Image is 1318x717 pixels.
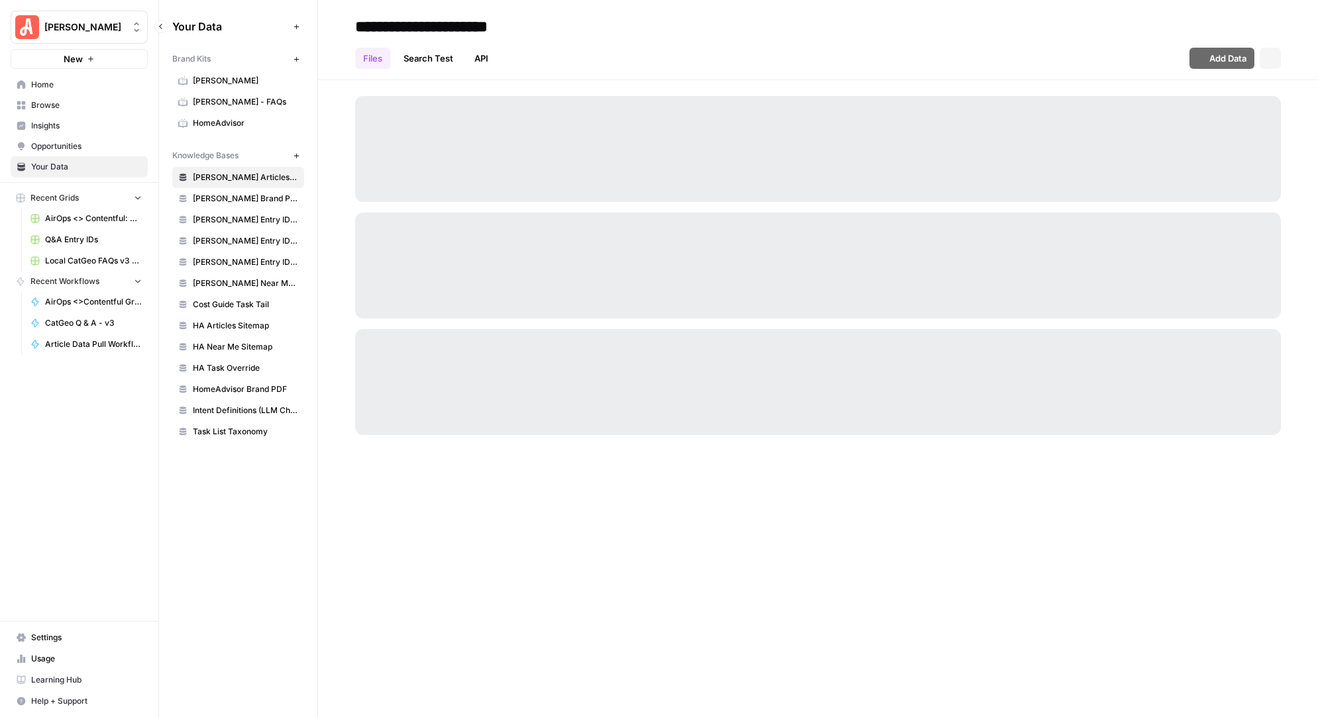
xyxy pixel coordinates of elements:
button: New [11,49,148,69]
span: AirOps <>Contentful Grouped Answers per Question_Entry ID Grid [45,296,142,308]
span: HomeAdvisor [193,117,298,129]
a: [PERSON_NAME] - FAQs [172,91,304,113]
span: CatGeo Q & A - v3 [45,317,142,329]
span: Learning Hub [31,674,142,686]
a: Insights [11,115,148,136]
span: [PERSON_NAME] Articles Sitemaps [193,171,298,183]
span: HomeAdvisor Brand PDF [193,383,298,395]
span: Opportunities [31,140,142,152]
span: [PERSON_NAME] Brand PDF [193,193,298,205]
a: Local CatGeo FAQs v3 Grid [25,250,148,271]
span: Article Data Pull Workflow [45,338,142,350]
a: [PERSON_NAME] Entry IDs: Questions [172,230,304,252]
span: [PERSON_NAME] - FAQs [193,96,298,108]
a: Cost Guide Task Tail [172,294,304,315]
a: HA Near Me Sitemap [172,336,304,358]
span: Recent Workflows [30,275,99,287]
a: Learning Hub [11,669,148,691]
img: Angi Logo [15,15,39,39]
span: Add Data [1209,52,1246,65]
a: HA Articles Sitemap [172,315,304,336]
button: Recent Workflows [11,271,148,291]
span: Brand Kits [172,53,211,65]
span: [PERSON_NAME] Near Me Sitemap [193,277,298,289]
a: Your Data [11,156,148,177]
a: Intent Definitions (LLM Chatbot) [172,400,304,421]
span: New [64,52,83,66]
a: [PERSON_NAME] Articles Sitemaps [172,167,304,188]
span: Task List Taxonomy [193,426,298,438]
span: [PERSON_NAME] [193,75,298,87]
span: AirOps <> Contentful: Create FAQ List 2 Grid [45,213,142,224]
a: AirOps <> Contentful: Create FAQ List 2 Grid [25,208,148,229]
span: Knowledge Bases [172,150,239,162]
a: [PERSON_NAME] Entry IDs: Unified Task [172,252,304,273]
button: Help + Support [11,691,148,712]
a: [PERSON_NAME] Entry IDs: Location [172,209,304,230]
span: Local CatGeo FAQs v3 Grid [45,255,142,267]
a: Search Test [396,48,461,69]
span: [PERSON_NAME] Entry IDs: Questions [193,235,298,247]
a: Task List Taxonomy [172,421,304,442]
button: Workspace: Angi [11,11,148,44]
span: Insights [31,120,142,132]
span: HA Task Override [193,362,298,374]
span: [PERSON_NAME] Entry IDs: Unified Task [193,256,298,268]
span: HA Articles Sitemap [193,320,298,332]
a: [PERSON_NAME] [172,70,304,91]
a: [PERSON_NAME] Near Me Sitemap [172,273,304,294]
span: Browse [31,99,142,111]
a: CatGeo Q & A - v3 [25,312,148,334]
a: [PERSON_NAME] Brand PDF [172,188,304,209]
span: [PERSON_NAME] [44,21,125,34]
a: API [467,48,496,69]
span: Settings [31,632,142,644]
a: HomeAdvisor [172,113,304,134]
a: Opportunities [11,136,148,157]
span: Your Data [31,161,142,173]
a: Home [11,74,148,95]
a: Settings [11,627,148,648]
button: Add Data [1189,48,1254,69]
a: Article Data Pull Workflow [25,334,148,355]
span: Home [31,79,142,91]
span: Usage [31,653,142,665]
button: Recent Grids [11,188,148,208]
span: HA Near Me Sitemap [193,341,298,353]
a: HA Task Override [172,358,304,379]
span: Your Data [172,19,288,34]
a: HomeAdvisor Brand PDF [172,379,304,400]
a: Browse [11,95,148,116]
span: Intent Definitions (LLM Chatbot) [193,405,298,416]
span: Recent Grids [30,192,79,204]
span: Q&A Entry IDs [45,234,142,246]
a: Files [355,48,390,69]
span: Help + Support [31,695,142,707]
a: Usage [11,648,148,669]
span: Cost Guide Task Tail [193,299,298,311]
span: [PERSON_NAME] Entry IDs: Location [193,214,298,226]
a: Q&A Entry IDs [25,229,148,250]
a: AirOps <>Contentful Grouped Answers per Question_Entry ID Grid [25,291,148,312]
